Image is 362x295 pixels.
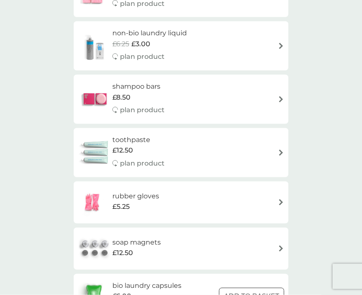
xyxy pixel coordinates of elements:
p: plan product [120,105,165,116]
span: £8.50 [112,92,130,103]
span: £12.50 [112,145,133,156]
img: arrow right [278,96,284,103]
img: arrow right [278,150,284,156]
img: rubber gloves [78,188,107,217]
span: £3.00 [131,39,150,50]
img: shampoo bars [78,84,112,114]
span: £5.25 [112,201,130,212]
p: plan product [120,158,165,169]
h6: bio laundry capsules [112,280,181,291]
h6: toothpaste [112,134,165,145]
h6: non-bio laundry liquid [112,28,187,39]
img: arrow right [278,199,284,205]
img: toothpaste [78,138,112,167]
span: £6.25 [112,39,129,50]
img: arrow right [278,43,284,49]
img: non-bio laundry liquid [78,32,112,61]
h6: shampoo bars [112,81,165,92]
span: £12.50 [112,248,133,258]
h6: soap magnets [112,237,161,248]
p: plan product [120,51,165,62]
img: arrow right [278,245,284,252]
img: soap magnets [78,234,112,263]
h6: rubber gloves [112,191,159,202]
